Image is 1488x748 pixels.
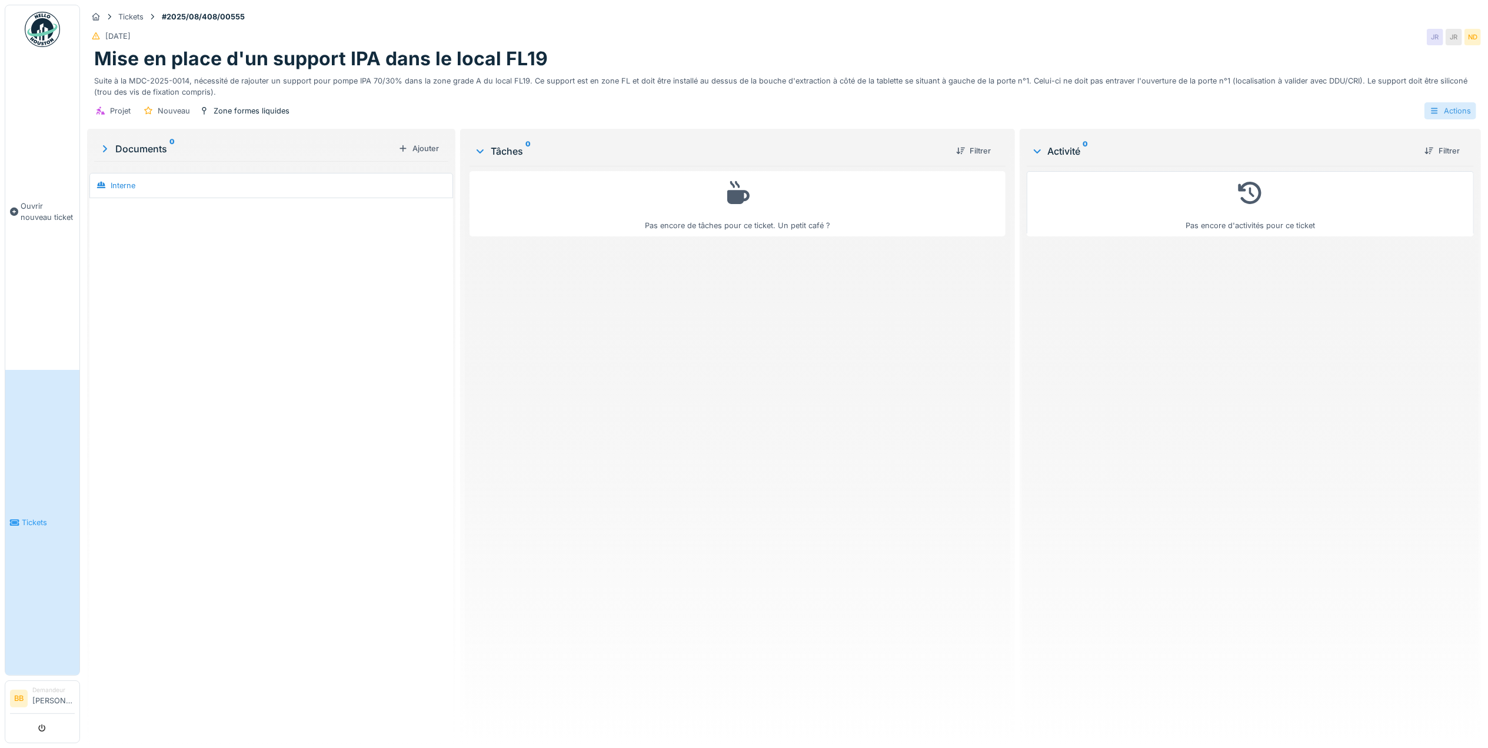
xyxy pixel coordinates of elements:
[1031,144,1415,158] div: Activité
[10,690,28,707] li: BB
[111,180,135,191] div: Interne
[94,48,548,70] h1: Mise en place d'un support IPA dans le local FL19
[158,105,190,116] div: Nouveau
[99,142,394,156] div: Documents
[21,201,75,223] span: Ouvrir nouveau ticket
[25,12,60,47] img: Badge_color-CXgf-gQk.svg
[22,517,75,528] span: Tickets
[5,370,79,675] a: Tickets
[32,686,75,694] div: Demandeur
[477,176,998,231] div: Pas encore de tâches pour ce ticket. Un petit café ?
[157,11,249,22] strong: #2025/08/408/00555
[1427,29,1443,45] div: JR
[214,105,289,116] div: Zone formes liquides
[10,686,75,714] a: BB Demandeur[PERSON_NAME]
[1083,144,1088,158] sup: 0
[1464,29,1481,45] div: ND
[32,686,75,711] li: [PERSON_NAME]
[169,142,175,156] sup: 0
[525,144,531,158] sup: 0
[474,144,947,158] div: Tâches
[951,143,996,159] div: Filtrer
[110,105,131,116] div: Projet
[394,141,444,156] div: Ajouter
[1034,176,1466,231] div: Pas encore d'activités pour ce ticket
[1446,29,1462,45] div: JR
[5,54,79,370] a: Ouvrir nouveau ticket
[105,31,131,42] div: [DATE]
[118,11,144,22] div: Tickets
[1420,143,1464,159] div: Filtrer
[1424,102,1476,119] div: Actions
[94,71,1474,98] div: Suite à la MDC-2025-0014, nécessité de rajouter un support pour pompe IPA 70/30% dans la zone gra...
